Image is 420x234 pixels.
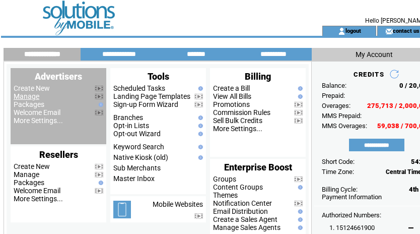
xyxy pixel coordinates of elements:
a: Email Distribution [213,207,268,215]
img: video.png [95,172,103,178]
img: mobile-websites.png [113,201,131,218]
img: help.gif [196,155,203,160]
img: help.gif [96,181,103,185]
span: 1. 15124661900 [329,224,375,231]
span: Balance: [322,82,346,89]
img: video.png [294,118,303,124]
a: Native Kiosk (old) [113,153,168,161]
a: Content Groups [213,183,263,191]
img: video.png [294,177,303,182]
img: video.png [95,110,103,115]
img: help.gif [196,145,203,149]
img: help.gif [196,86,203,91]
img: video.png [294,201,303,206]
span: My Account [356,50,393,58]
a: Manage Sales Agents [213,223,281,231]
img: video.png [95,86,103,91]
img: help.gif [296,225,303,230]
span: MMS Overages: [322,122,367,130]
a: Groups [213,175,236,183]
a: Master Inbox [113,174,155,183]
img: video.png [194,94,203,99]
a: logout [345,27,361,34]
a: Create New [14,84,50,92]
span: Advertisers [35,71,82,82]
a: Landing Page Templates [113,92,190,100]
img: account_icon.gif [338,27,345,35]
img: help.gif [296,94,303,99]
a: Welcome Email [14,187,60,195]
a: Sub Merchants [113,164,161,172]
a: Promotions [213,100,250,108]
span: Billing Cycle: [322,186,358,193]
a: Notification Center [213,199,272,207]
a: View All Bills [213,92,251,100]
span: Authorized Numbers: [322,211,381,219]
img: video.png [95,164,103,169]
a: More Settings... [213,125,262,133]
a: Manage [14,170,39,179]
img: help.gif [296,86,303,91]
img: video.png [294,110,303,115]
span: Resellers [39,149,78,160]
span: Time Zone: [322,168,354,175]
span: Prepaid: [322,92,345,99]
span: Overages: [322,102,351,109]
span: Enterprise Boost [224,162,292,172]
img: help.gif [296,185,303,190]
span: Tools [148,71,169,82]
a: Opt-in Lists [113,122,149,130]
a: Packages [14,179,44,187]
a: Welcome Email [14,108,60,116]
img: video.png [95,94,103,99]
span: Short Code: [322,158,355,165]
a: Branches [113,113,143,122]
img: help.gif [296,217,303,222]
a: Payment Information [322,193,382,201]
span: 4th [409,186,418,193]
a: More Settings... [14,195,63,203]
img: help.gif [196,124,203,128]
a: Create a Sales Agent [213,215,277,223]
a: More Settings... [14,116,63,125]
a: Mobile Websites [153,200,203,208]
img: video.png [294,102,303,107]
img: help.gif [96,102,103,107]
span: Billing [245,71,271,82]
a: Opt-out Wizard [113,130,161,138]
a: Packages [14,100,44,108]
a: Sell Bulk Credits [213,116,262,125]
a: contact us [393,27,419,34]
a: Scheduled Tasks [113,84,165,92]
img: help.gif [296,209,303,214]
a: Commission Rules [213,108,270,116]
a: Create a Bill [213,84,250,92]
img: help.gif [196,132,203,136]
a: Sign-up Form Wizard [113,100,178,108]
a: Keyword Search [113,143,164,151]
img: video.png [194,213,203,219]
span: CREDITS [354,71,384,78]
a: Create New [14,162,50,170]
a: Manage [14,92,39,100]
img: contact_us_icon.gif [385,27,393,35]
span: MMS Prepaid: [322,112,362,120]
a: Themes [213,191,238,199]
img: help.gif [196,115,203,120]
img: video.png [95,188,103,194]
img: video.png [194,102,203,107]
